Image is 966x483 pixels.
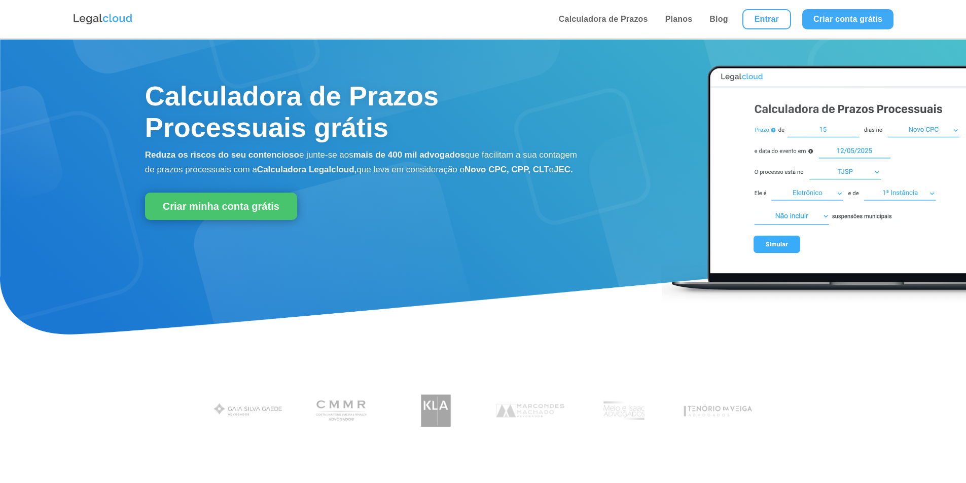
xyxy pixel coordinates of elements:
[303,389,381,432] img: Costa Martins Meira Rinaldi Advogados
[209,389,287,432] img: Gaia Silva Gaede Advogados Associados
[742,9,791,29] a: Entrar
[585,389,663,432] img: Profissionais do escritório Melo e Isaac Advogados utilizam a Legalcloud
[802,9,893,29] a: Criar conta grátis
[353,150,465,160] b: mais de 400 mil advogados
[662,296,966,305] a: Calculadora de Prazos Processuais Legalcloud
[491,389,569,432] img: Marcondes Machado Advogados utilizam a Legalcloud
[464,165,549,174] b: Novo CPC, CPP, CLT
[662,55,966,304] img: Calculadora de Prazos Processuais Legalcloud
[145,193,297,220] a: Criar minha conta grátis
[397,389,475,432] img: Koury Lopes Advogados
[73,13,133,26] img: Logo da Legalcloud
[257,165,357,174] b: Calculadora Legalcloud,
[554,165,573,174] b: JEC.
[145,150,299,160] b: Reduza os riscos do seu contencioso
[145,81,439,142] span: Calculadora de Prazos Processuais grátis
[145,148,580,177] p: e junte-se aos que facilitam a sua contagem de prazos processuais com a que leva em consideração o e
[679,389,757,432] img: Tenório da Veiga Advogados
